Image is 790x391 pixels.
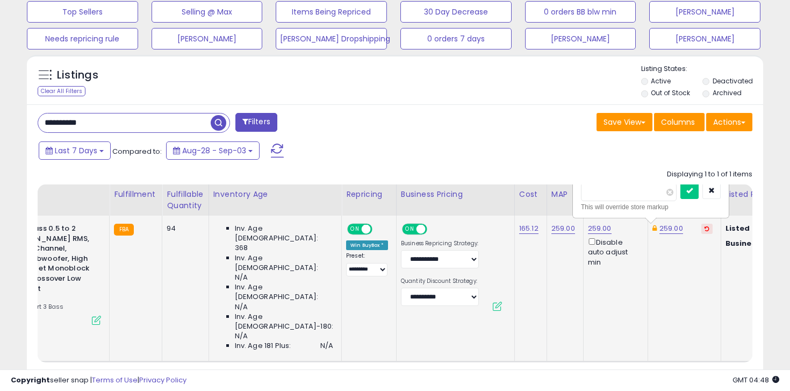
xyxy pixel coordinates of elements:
[57,68,98,83] h5: Listings
[651,88,690,97] label: Out of Stock
[235,341,291,351] span: Inv. Age 181 Plus:
[182,145,246,156] span: Aug-28 - Sep-03
[551,223,575,234] a: 259.00
[525,1,636,23] button: 0 orders BB blw min
[235,273,248,282] span: N/A
[167,189,204,211] div: Fulfillable Quantity
[112,146,162,157] span: Compared to:
[11,375,50,385] strong: Copyright
[403,225,416,234] span: ON
[400,1,512,23] button: 30 Day Decrease
[713,76,753,86] label: Deactivated
[732,375,779,385] span: 2025-09-11 04:48 GMT
[235,113,277,132] button: Filters
[726,223,774,233] b: Listed Price:
[667,169,752,180] div: Displaying 1 to 1 of 1 items
[152,28,263,49] button: [PERSON_NAME]
[400,28,512,49] button: 0 orders 7 days
[27,1,138,23] button: Top Sellers
[401,278,479,285] label: Quantity Discount Strategy:
[525,28,636,49] button: [PERSON_NAME]
[213,189,337,200] div: Inventory Age
[726,238,785,248] b: Business Price:
[114,224,134,236] small: FBA
[649,1,760,23] button: [PERSON_NAME]
[55,145,97,156] span: Last 7 Days
[346,240,388,250] div: Win BuyBox *
[167,224,200,233] div: 94
[581,202,721,212] div: This will override store markup
[597,113,652,131] button: Save View
[426,225,443,234] span: OFF
[276,28,387,49] button: [PERSON_NAME] Dropshipping
[346,252,388,276] div: Preset:
[235,243,248,253] span: 368
[654,113,705,131] button: Columns
[38,86,85,96] div: Clear All Filters
[235,331,248,341] span: N/A
[139,375,186,385] a: Privacy Policy
[152,1,263,23] button: Selling @ Max
[551,189,579,200] div: MAP
[39,141,111,160] button: Last 7 Days
[114,189,157,200] div: Fulfillment
[166,141,260,160] button: Aug-28 - Sep-03
[588,223,612,234] a: 259.00
[235,302,248,312] span: N/A
[92,375,138,385] a: Terms of Use
[371,225,388,234] span: OFF
[713,88,742,97] label: Archived
[651,76,671,86] label: Active
[641,64,764,74] p: Listing States:
[235,253,333,273] span: Inv. Age [DEMOGRAPHIC_DATA]:
[401,189,510,200] div: Business Pricing
[320,341,333,351] span: N/A
[276,1,387,23] button: Items Being Repriced
[588,236,640,267] div: Disable auto adjust min
[346,189,392,200] div: Repricing
[519,223,538,234] a: 165.12
[348,225,362,234] span: ON
[27,28,138,49] button: Needs repricing rule
[519,189,542,200] div: Cost
[661,117,695,127] span: Columns
[11,375,186,386] div: seller snap | |
[401,240,479,247] label: Business Repricing Strategy:
[659,223,683,234] a: 259.00
[235,282,333,302] span: Inv. Age [DEMOGRAPHIC_DATA]:
[706,113,752,131] button: Actions
[649,28,760,49] button: [PERSON_NAME]
[235,312,333,331] span: Inv. Age [DEMOGRAPHIC_DATA]-180:
[235,224,333,243] span: Inv. Age [DEMOGRAPHIC_DATA]:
